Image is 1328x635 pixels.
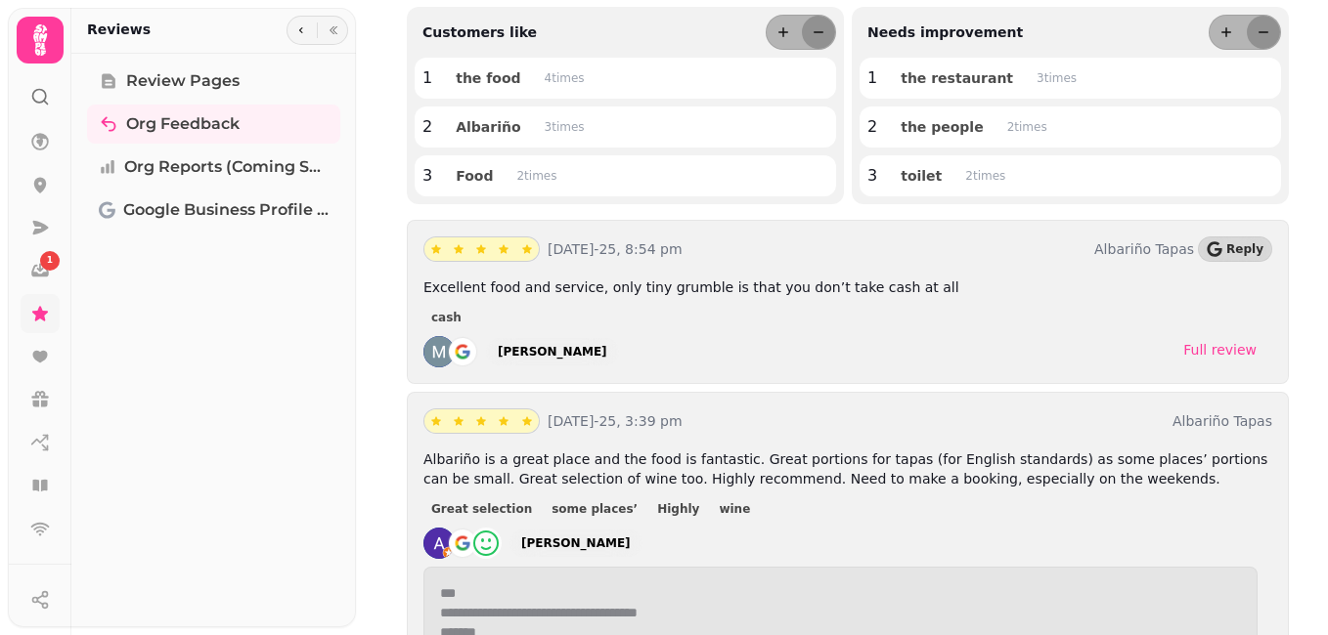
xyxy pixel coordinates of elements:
[447,336,478,367] img: go-emblem@2x.png
[867,164,877,188] p: 3
[423,279,959,295] span: Excellent food and service, only tiny grumble is that you don’t take cash at all
[431,503,532,515] span: Great selection
[1037,70,1077,86] p: 3 time s
[901,71,1013,85] span: the restaurant
[440,163,509,189] button: Food
[424,237,448,261] button: star
[47,254,53,268] span: 1
[767,16,800,49] button: more
[498,344,607,360] div: [PERSON_NAME]
[521,535,631,551] div: [PERSON_NAME]
[1183,340,1257,360] div: Full review
[719,503,750,515] span: wine
[424,409,448,433] button: star
[1210,16,1243,49] button: more
[456,169,493,183] span: Food
[492,237,515,261] button: star
[422,115,432,139] p: 2
[87,20,151,39] h2: Reviews
[885,114,998,140] button: the people
[87,190,340,230] a: Google Business Profile (Beta)
[469,237,493,261] button: star
[21,251,60,290] a: 1
[456,71,520,85] span: the food
[885,163,957,189] button: toilet
[440,65,536,91] button: the food
[126,112,240,136] span: Org Feedback
[711,499,758,519] button: wine
[548,239,1086,259] p: [DATE]-25, 8:54 pm
[431,312,462,323] span: cash
[423,528,455,559] img: ACg8ocIARpgLgelak8plh9GYfzD_Lggte1YqsN3qh9SnXmVABxrKAw=s128-c0x00000000-cc-rp-mo-ba3
[447,528,478,559] img: go-emblem@2x.png
[456,120,520,134] span: Albariño
[124,155,329,179] span: Org Reports (coming soon)
[516,168,556,184] p: 2 time s
[965,168,1005,184] p: 2 time s
[469,409,493,433] button: star
[422,66,432,90] p: 1
[440,114,536,140] button: Albariño
[1198,236,1272,262] button: Reply
[1168,336,1272,363] a: Full review
[422,164,432,188] p: 3
[548,411,1165,431] p: [DATE]-25, 3:39 pm
[544,499,645,519] button: some places’
[867,66,877,90] p: 1
[649,499,707,519] button: Highly
[423,499,540,519] button: Great selection
[802,16,835,49] button: less
[423,336,455,367] img: ACg8ocLrYWu21pNvduHH90jLMish-S58May3ZwfbSsfIkN9oVbtk7g=s128-c0x00000000-cc-rp-mo
[860,22,1023,42] p: Needs improvement
[1173,411,1272,431] p: Albariño Tapas
[87,148,340,187] a: Org Reports (coming soon)
[1007,119,1047,135] p: 2 time s
[1247,16,1280,49] button: less
[515,409,539,433] button: star
[486,338,619,365] a: [PERSON_NAME]
[423,308,469,327] button: cash
[423,451,1267,487] span: Albariño is a great place and the food is fantastic. Great portions for tapas (for English standa...
[885,65,1029,91] button: the restaurant
[515,237,539,261] button: star
[545,70,585,86] p: 4 time s
[509,529,642,557] a: [PERSON_NAME]
[901,169,942,183] span: toilet
[447,409,470,433] button: star
[123,198,329,222] span: Google Business Profile (Beta)
[552,503,638,515] span: some places’
[492,409,515,433] button: star
[657,503,699,515] span: Highly
[87,105,340,144] a: Org Feedback
[415,22,537,42] p: Customers like
[447,237,470,261] button: star
[87,62,340,101] a: Review Pages
[901,120,983,134] span: the people
[545,119,585,135] p: 3 time s
[1094,239,1194,259] p: Albariño Tapas
[867,115,877,139] p: 2
[1226,243,1263,255] span: Reply
[126,69,240,93] span: Review Pages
